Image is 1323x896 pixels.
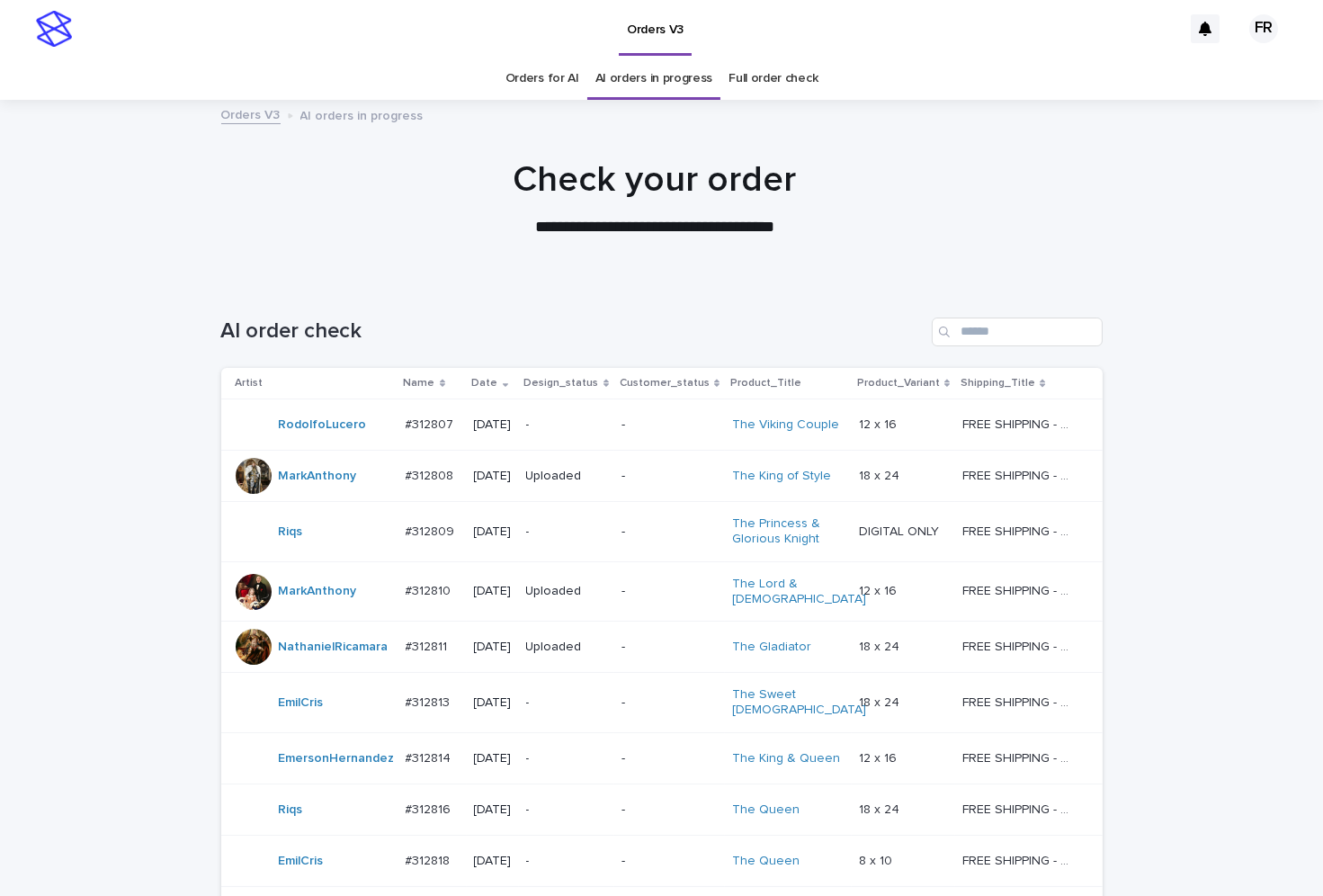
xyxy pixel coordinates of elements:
p: #312814 [406,748,455,766]
p: - [526,417,607,433]
p: - [621,854,718,869]
p: 18 x 24 [859,636,903,655]
a: Full order check [729,58,818,100]
p: #312808 [406,465,458,484]
p: #312818 [406,850,454,869]
a: The King & Queen [732,751,840,766]
p: 12 x 16 [859,748,900,766]
a: The Viking Couple [732,417,839,433]
p: 18 x 24 [859,799,903,818]
tr: RodolfoLucero #312807#312807 [DATE]--The Viking Couple 12 x 1612 x 16 FREE SHIPPING - preview in ... [221,399,1103,451]
p: #312813 [406,692,454,711]
a: MarkAnthony [279,469,357,484]
a: The Queen [732,854,800,869]
a: Riqs [279,802,303,818]
p: - [621,469,718,484]
a: MarkAnthony [279,584,357,599]
p: FREE SHIPPING - preview in 1-2 business days, after your approval delivery will take 5-10 b.d. [962,580,1077,599]
a: NathanielRicamara [279,640,389,655]
tr: EmersonHernandez #312814#312814 [DATE]--The King & Queen 12 x 1612 x 16 FREE SHIPPING - preview i... [221,732,1103,784]
a: AI orders in progress [595,58,713,100]
p: #312810 [406,580,455,599]
p: [DATE] [474,584,512,599]
p: [DATE] [474,469,512,484]
p: - [526,751,607,766]
p: - [621,695,718,711]
p: FREE SHIPPING - preview in 1-2 business days, after your approval delivery will take 5-10 b.d. [962,521,1077,540]
p: FREE SHIPPING - preview in 1-2 business days, after your approval delivery will take 5-10 b.d. [962,692,1077,711]
p: 18 x 24 [859,692,903,711]
p: - [526,695,607,711]
a: EmersonHernandez [279,751,395,766]
p: - [621,417,718,433]
a: The Sweet [DEMOGRAPHIC_DATA] [732,687,866,718]
p: 12 x 16 [859,414,900,433]
p: Uploaded [526,584,607,599]
a: Orders for AI [505,58,579,100]
tr: MarkAnthony #312810#312810 [DATE]Uploaded-The Lord & [DEMOGRAPHIC_DATA] 12 x 1612 x 16 FREE SHIPP... [221,561,1103,622]
p: Name [404,373,435,393]
p: FREE SHIPPING - preview in 1-2 business days, after your approval delivery will take 5-10 b.d. [962,465,1077,484]
p: FREE SHIPPING - preview in 1-2 business days, after your approval delivery will take 5-10 b.d. [962,748,1077,766]
tr: MarkAnthony #312808#312808 [DATE]Uploaded-The King of Style 18 x 2418 x 24 FREE SHIPPING - previe... [221,451,1103,502]
p: AI orders in progress [300,104,424,124]
a: The Gladiator [732,640,811,655]
a: The Queen [732,802,800,818]
p: [DATE] [474,751,512,766]
p: DIGITAL ONLY [859,521,943,540]
tr: NathanielRicamara #312811#312811 [DATE]Uploaded-The Gladiator 18 x 2418 x 24 FREE SHIPPING - prev... [221,622,1103,673]
h1: AI order check [221,318,925,345]
a: The Princess & Glorious Knight [732,516,845,547]
p: Product_Variant [857,373,940,393]
tr: EmilCris #312813#312813 [DATE]--The Sweet [DEMOGRAPHIC_DATA] 18 x 2418 x 24 FREE SHIPPING - previ... [221,673,1103,733]
a: Orders V3 [221,103,281,124]
p: 8 x 10 [859,850,896,869]
a: RodolfoLucero [279,417,367,433]
p: - [621,584,718,599]
p: [DATE] [474,802,512,818]
p: #312807 [406,414,458,433]
p: [DATE] [474,524,512,540]
tr: Riqs #312816#312816 [DATE]--The Queen 18 x 2418 x 24 FREE SHIPPING - preview in 1-2 business days... [221,784,1103,835]
p: 12 x 16 [859,580,900,599]
p: 18 x 24 [859,465,903,484]
p: #312811 [406,636,451,655]
h1: Check your order [214,158,1095,202]
p: [DATE] [474,640,512,655]
p: - [621,802,718,818]
p: Product_Title [730,373,801,393]
img: stacker-logo-s-only.png [36,11,72,47]
tr: EmilCris #312818#312818 [DATE]--The Queen 8 x 108 x 10 FREE SHIPPING - preview in 1-2 business da... [221,835,1103,886]
p: Customer_status [620,373,710,393]
p: FREE SHIPPING - preview in 1-2 business days, after your approval delivery will take 5-10 b.d. [962,799,1077,818]
p: - [526,802,607,818]
p: #312809 [406,521,459,540]
p: - [621,640,718,655]
a: The King of Style [732,469,831,484]
p: [DATE] [474,695,512,711]
p: - [526,524,607,540]
a: Riqs [279,524,303,540]
p: FREE SHIPPING - preview in 1-2 business days, after your approval delivery will take 5-10 b.d. [962,636,1077,655]
div: FR [1249,14,1278,43]
p: Uploaded [526,469,607,484]
tr: Riqs #312809#312809 [DATE]--The Princess & Glorious Knight DIGITAL ONLYDIGITAL ONLY FREE SHIPPING... [221,502,1103,562]
a: EmilCris [279,854,324,869]
a: EmilCris [279,695,324,711]
a: The Lord & [DEMOGRAPHIC_DATA] [732,577,866,607]
p: FREE SHIPPING - preview in 1-2 business days, after your approval delivery will take 5-10 b.d. [962,850,1077,869]
p: FREE SHIPPING - preview in 1-2 business days, after your approval delivery will take 5-10 b.d. [962,414,1077,433]
p: Uploaded [526,640,607,655]
input: Search [932,318,1103,346]
p: - [621,751,718,766]
p: [DATE] [474,854,512,869]
p: - [621,524,718,540]
p: Shipping_Title [961,373,1035,393]
p: Date [472,373,498,393]
p: - [526,854,607,869]
p: [DATE] [474,417,512,433]
p: Design_status [524,373,599,393]
p: Artist [236,373,264,393]
p: #312816 [406,799,455,818]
